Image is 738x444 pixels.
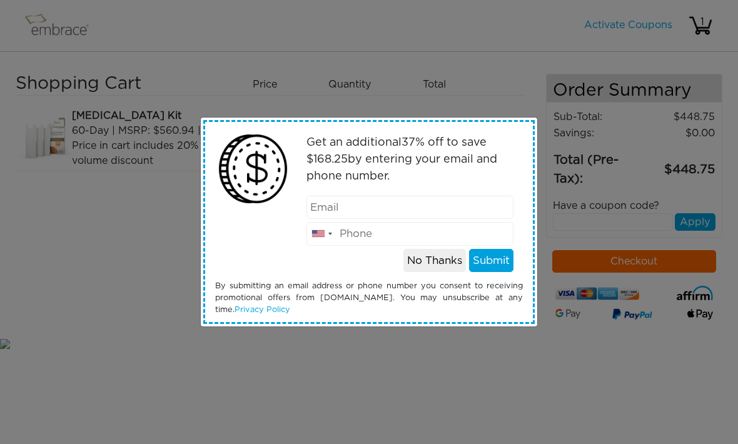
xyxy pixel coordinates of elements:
input: Email [306,196,514,219]
input: Phone [306,222,514,246]
a: Privacy Policy [235,306,290,314]
div: By submitting an email address or phone number you consent to receiving promotional offers from [... [206,280,532,316]
span: 168.25 [313,154,348,165]
button: No Thanks [403,249,466,273]
p: Get an additional % off to save $ by entering your email and phone number. [306,134,514,185]
button: Submit [469,249,513,273]
span: 37 [402,137,415,148]
div: United States: +1 [307,223,336,245]
img: money2.png [212,128,294,210]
